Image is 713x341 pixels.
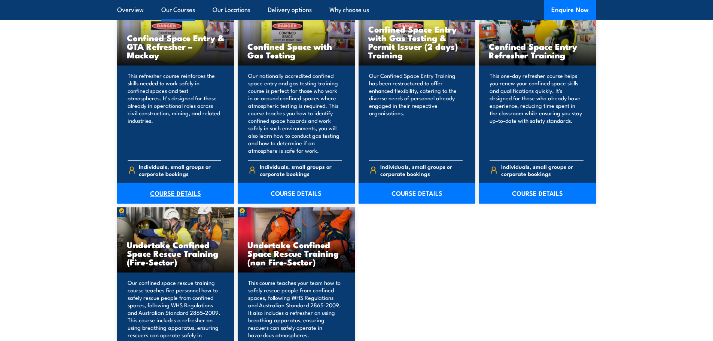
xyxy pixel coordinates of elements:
[260,163,342,177] span: Individuals, small groups or corporate bookings
[248,72,342,154] p: Our nationally accredited confined space entry and gas testing training course is perfect for tho...
[247,240,345,266] h3: Undertake Confined Space Rescue Training (non Fire-Sector)
[369,72,463,154] p: Our Confined Space Entry Training has been restructured to offer enhanced flexibility, catering t...
[127,240,225,266] h3: Undertake Confined Space Rescue Training (Fire-Sector)
[127,33,225,59] h3: Confined Space Entry & GTA Refresher – Mackay
[238,183,355,204] a: COURSE DETAILS
[380,163,463,177] span: Individuals, small groups or corporate bookings
[128,72,222,154] p: This refresher course reinforces the skills needed to work safely in confined spaces and test atm...
[139,163,221,177] span: Individuals, small groups or corporate bookings
[359,183,476,204] a: COURSE DETAILS
[489,42,586,59] h3: Confined Space Entry Refresher Training
[247,42,345,59] h3: Confined Space with Gas Testing
[501,163,583,177] span: Individuals, small groups or corporate bookings
[490,72,583,154] p: This one-day refresher course helps you renew your confined space skills and qualifications quick...
[479,183,596,204] a: COURSE DETAILS
[117,183,234,204] a: COURSE DETAILS
[368,25,466,59] h3: Confined Space Entry with Gas Testing & Permit Issuer (2 days) Training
